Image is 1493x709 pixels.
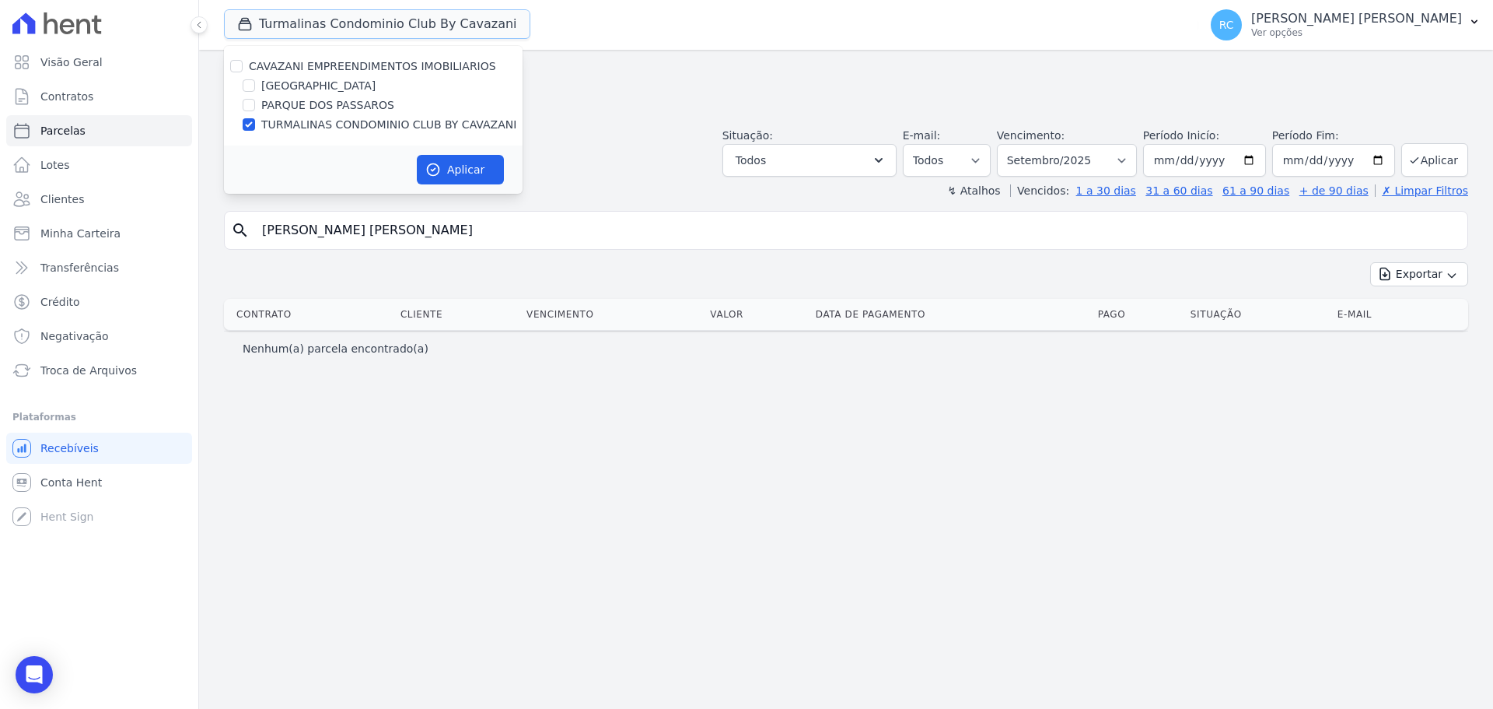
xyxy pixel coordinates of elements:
span: Crédito [40,294,80,310]
span: Conta Hent [40,475,102,490]
th: Pago [1092,299,1184,330]
label: PARQUE DOS PASSAROS [261,97,394,114]
button: Todos [722,144,897,177]
span: Lotes [40,157,70,173]
th: Situação [1184,299,1331,330]
button: Turmalinas Condominio Club By Cavazani [224,9,530,39]
p: [PERSON_NAME] [PERSON_NAME] [1251,11,1462,26]
span: Contratos [40,89,93,104]
a: 61 a 90 dias [1222,184,1289,197]
label: ↯ Atalhos [947,184,1000,197]
a: 31 a 60 dias [1145,184,1212,197]
label: Período Fim: [1272,128,1395,144]
button: Aplicar [1401,143,1468,177]
button: Exportar [1370,262,1468,286]
th: Contrato [224,299,394,330]
p: Ver opções [1251,26,1462,39]
th: Cliente [394,299,520,330]
a: Negativação [6,321,192,352]
a: ✗ Limpar Filtros [1375,184,1468,197]
button: RC [PERSON_NAME] [PERSON_NAME] Ver opções [1198,3,1493,47]
i: search [231,221,250,240]
a: Crédito [6,286,192,318]
span: Negativação [40,328,109,344]
th: Vencimento [520,299,704,330]
a: Contratos [6,81,192,112]
label: Período Inicío: [1143,129,1219,142]
a: Troca de Arquivos [6,355,192,386]
div: Plataformas [12,408,186,426]
th: E-mail [1331,299,1439,330]
label: TURMALINAS CONDOMINIO CLUB BY CAVAZANI [261,117,516,133]
a: Clientes [6,184,192,215]
span: Todos [736,151,766,170]
th: Data de Pagamento [809,299,1092,330]
span: Minha Carteira [40,226,121,241]
button: Aplicar [417,155,504,184]
input: Buscar por nome do lote ou do cliente [253,215,1461,246]
a: + de 90 dias [1299,184,1369,197]
a: Conta Hent [6,467,192,498]
label: Situação: [722,129,773,142]
span: Transferências [40,260,119,276]
a: Parcelas [6,115,192,146]
label: Vencidos: [1010,184,1069,197]
label: Vencimento: [997,129,1065,142]
label: CAVAZANI EMPREENDIMENTOS IMOBILIARIOS [249,60,496,72]
a: Lotes [6,149,192,181]
span: Parcelas [40,123,86,139]
a: Transferências [6,252,192,283]
div: Open Intercom Messenger [16,656,53,693]
span: Recebíveis [40,440,99,456]
th: Valor [704,299,809,330]
label: E-mail: [903,129,941,142]
a: Visão Geral [6,47,192,78]
span: Visão Geral [40,54,103,70]
a: Recebíveis [6,433,192,464]
span: Troca de Arquivos [40,363,137,378]
span: RC [1219,19,1234,30]
label: [GEOGRAPHIC_DATA] [261,78,376,94]
a: Minha Carteira [6,218,192,249]
p: Nenhum(a) parcela encontrado(a) [243,341,428,356]
a: 1 a 30 dias [1076,184,1136,197]
span: Clientes [40,191,84,207]
h2: Parcelas [224,62,1468,90]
